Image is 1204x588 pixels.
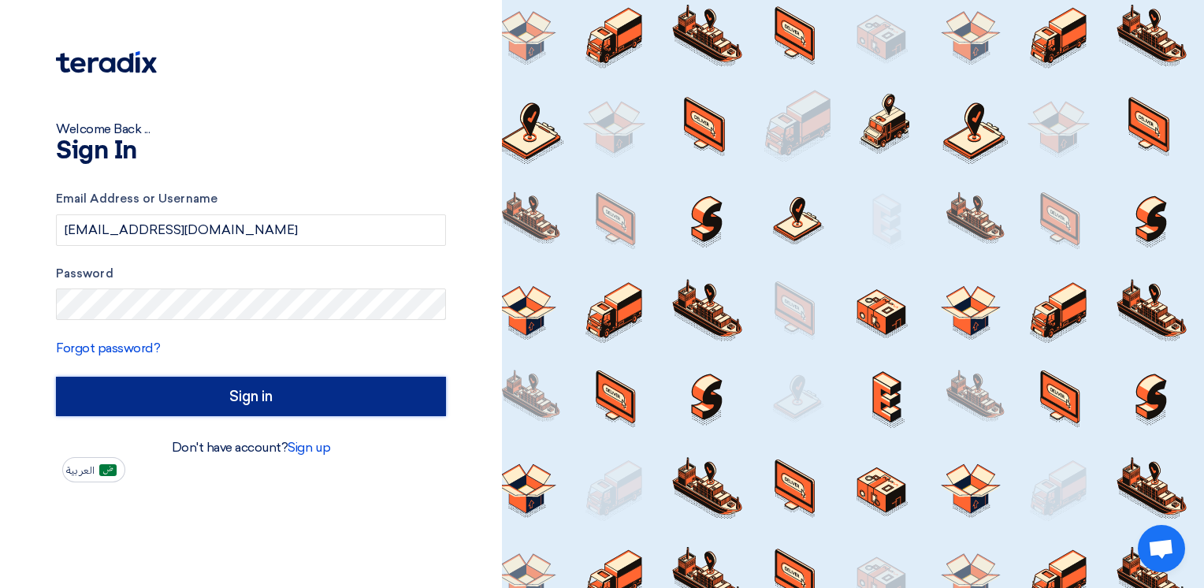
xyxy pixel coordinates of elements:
h1: Sign In [56,139,446,164]
a: Forgot password? [56,341,160,355]
div: Welcome Back ... [56,120,446,139]
img: Teradix logo [56,51,157,73]
input: Sign in [56,377,446,416]
div: Open chat [1138,525,1185,572]
label: Password [56,265,446,283]
label: Email Address or Username [56,190,446,208]
button: العربية [62,457,125,482]
a: Sign up [288,440,330,455]
div: Don't have account? [56,438,446,457]
input: Enter your business email or username [56,214,446,246]
img: ar-AR.png [99,464,117,476]
span: العربية [66,465,95,476]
